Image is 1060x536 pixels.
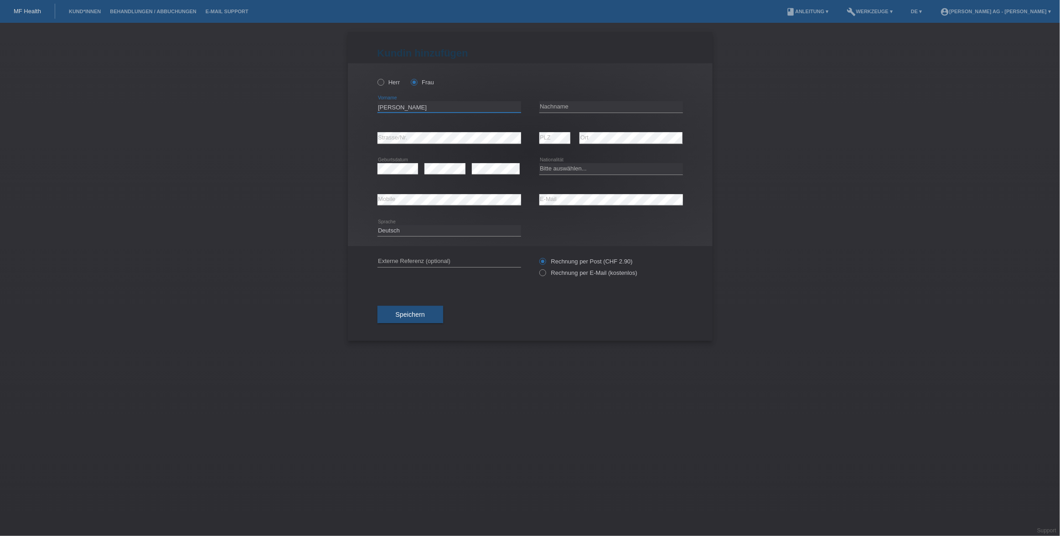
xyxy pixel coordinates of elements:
a: bookAnleitung ▾ [781,9,833,14]
a: Kund*innen [64,9,105,14]
input: Rechnung per E-Mail (kostenlos) [539,269,545,281]
a: MF Health [14,8,41,15]
a: account_circle[PERSON_NAME] AG - [PERSON_NAME] ▾ [936,9,1055,14]
a: Behandlungen / Abbuchungen [105,9,201,14]
a: buildWerkzeuge ▾ [843,9,898,14]
a: DE ▾ [906,9,926,14]
label: Rechnung per Post (CHF 2.90) [539,258,633,265]
label: Herr [377,79,400,86]
label: Frau [411,79,434,86]
h1: Kundin hinzufügen [377,47,683,59]
button: Speichern [377,306,443,323]
a: E-Mail Support [201,9,253,14]
input: Frau [411,79,417,85]
input: Rechnung per Post (CHF 2.90) [539,258,545,269]
i: build [847,7,856,16]
i: book [786,7,795,16]
a: Support [1037,527,1056,534]
i: account_circle [940,7,949,16]
span: Speichern [396,311,425,318]
label: Rechnung per E-Mail (kostenlos) [539,269,637,276]
input: Herr [377,79,383,85]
